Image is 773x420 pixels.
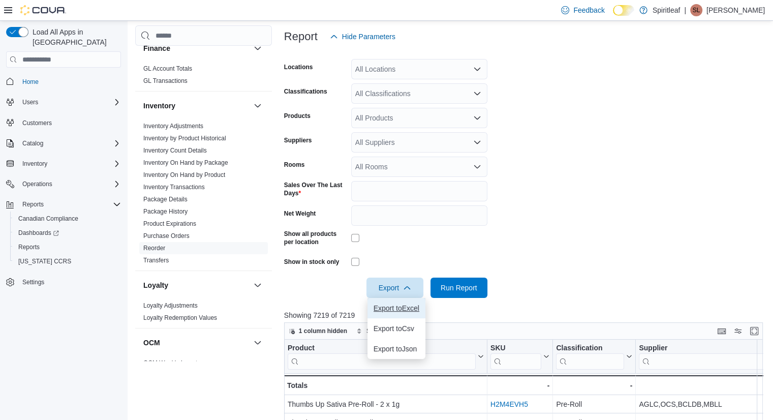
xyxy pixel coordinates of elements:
span: Feedback [573,5,604,15]
label: Show all products per location [284,230,347,246]
span: Sort fields [366,327,393,335]
div: Classification [556,344,624,353]
span: Product Expirations [143,220,196,228]
button: Users [2,95,125,109]
span: Customers [22,119,52,127]
a: Reports [14,241,44,253]
img: Cova [20,5,66,15]
div: Classification [556,344,624,370]
a: Product Expirations [143,220,196,227]
a: Dashboards [14,227,63,239]
button: Inventory [143,101,250,111]
button: Users [18,96,42,108]
a: Inventory Adjustments [143,123,203,130]
button: Customers [2,115,125,130]
span: Inventory Transactions [143,183,205,191]
span: Settings [22,278,44,286]
div: Finance [135,63,272,91]
span: Home [18,75,121,87]
span: Purchase Orders [143,232,190,240]
a: Loyalty Adjustments [143,302,198,309]
button: 1 column hidden [285,325,351,337]
a: Package Details [143,196,188,203]
button: Export toCsv [367,318,425,339]
button: Inventory [252,100,264,112]
a: H2M4EVH5 [490,400,528,408]
div: Product [288,344,476,370]
span: Customers [18,116,121,129]
button: [US_STATE] CCRS [10,254,125,268]
label: Sales Over The Last Days [284,181,347,197]
a: Customers [18,117,56,129]
span: Dashboards [18,229,59,237]
button: Sort fields [352,325,397,337]
div: OCM [135,357,272,373]
a: Reorder [143,245,165,252]
div: Thumbs Up Sativa Pre-Roll - 2 x 1g [288,398,484,410]
div: - [556,379,632,392]
button: Operations [2,177,125,191]
button: Canadian Compliance [10,212,125,226]
button: Inventory [2,157,125,171]
span: 1 column hidden [299,327,347,335]
button: Loyalty [143,280,250,290]
span: Loyalty Adjustments [143,302,198,310]
a: Package History [143,208,188,215]
span: Inventory On Hand by Product [143,171,225,179]
span: GL Transactions [143,77,188,85]
div: Loyalty [135,299,272,328]
h3: OCM [143,338,160,348]
span: [US_STATE] CCRS [18,257,71,265]
button: Reports [2,197,125,212]
h3: Report [284,31,318,43]
span: Dashboards [14,227,121,239]
a: Canadian Compliance [14,213,82,225]
button: Open list of options [473,114,481,122]
div: Inventory [135,120,272,271]
a: Settings [18,276,48,288]
span: Canadian Compliance [14,213,121,225]
button: Catalog [2,136,125,151]
label: Rooms [284,161,305,169]
button: Display options [732,325,744,337]
a: Purchase Orders [143,232,190,239]
button: Catalog [18,137,47,149]
nav: Complex example [6,70,121,316]
a: Inventory Transactions [143,184,205,191]
button: Run Report [430,278,487,298]
button: Export toJson [367,339,425,359]
span: Inventory by Product Historical [143,134,226,142]
a: Dashboards [10,226,125,240]
div: - [490,379,549,392]
button: Hide Parameters [326,26,399,47]
label: Suppliers [284,136,312,144]
label: Classifications [284,87,327,96]
span: Loyalty Redemption Values [143,314,217,322]
a: Loyalty Redemption Values [143,314,217,321]
button: Export [366,278,423,298]
a: Inventory On Hand by Product [143,171,225,178]
span: Export to Csv [374,324,419,333]
span: GL Account Totals [143,65,192,73]
span: Users [18,96,121,108]
span: Transfers [143,256,169,264]
a: Home [18,76,43,88]
span: Users [22,98,38,106]
p: Spiritleaf [653,4,680,16]
div: Totals [287,379,484,392]
span: Reports [14,241,121,253]
button: Reports [10,240,125,254]
span: Inventory On Hand by Package [143,159,228,167]
span: Inventory [18,158,121,170]
p: Showing 7219 of 7219 [284,310,768,320]
button: Open list of options [473,163,481,171]
p: | [684,4,686,16]
label: Show in stock only [284,258,339,266]
button: Open list of options [473,89,481,98]
h3: Loyalty [143,280,168,290]
span: Package History [143,207,188,216]
span: Washington CCRS [14,255,121,267]
span: Inventory [22,160,47,168]
button: Finance [252,42,264,54]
